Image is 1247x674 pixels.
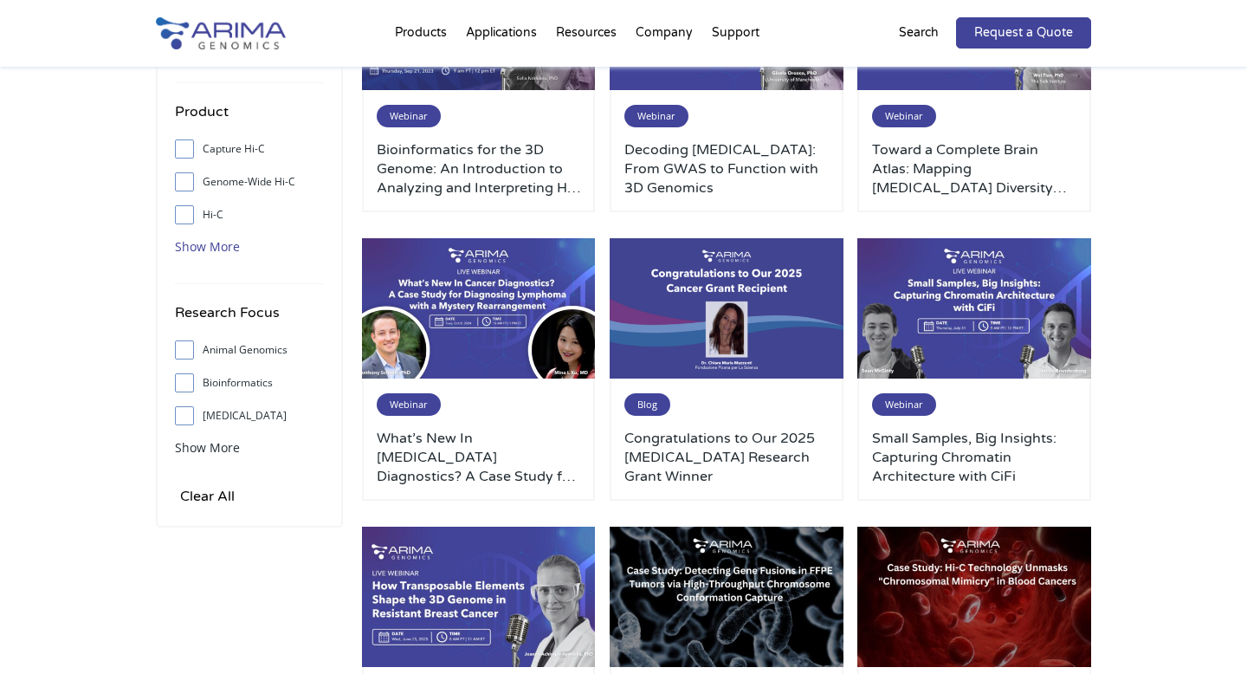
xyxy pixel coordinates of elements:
[624,393,670,416] span: Blog
[857,527,1091,667] img: Arima-March-Blog-Post-Banner-1-500x300.jpg
[175,301,324,337] h4: Research Focus
[362,238,596,379] img: October-2024-Webinar-Anthony-and-Mina-500x300.jpg
[377,393,441,416] span: Webinar
[857,238,1091,379] img: July-2025-webinar-3-500x300.jpg
[175,337,324,363] label: Animal Genomics
[872,429,1076,486] a: Small Samples, Big Insights: Capturing Chromatin Architecture with CiFi
[175,169,324,195] label: Genome-Wide Hi-C
[156,17,286,49] img: Arima-Genomics-logo
[175,370,324,396] label: Bioinformatics
[956,17,1091,49] a: Request a Quote
[175,136,324,162] label: Capture Hi-C
[175,439,240,456] span: Show More
[175,403,324,429] label: [MEDICAL_DATA]
[624,105,688,127] span: Webinar
[624,140,829,198] a: Decoding [MEDICAL_DATA]: From GWAS to Function with 3D Genomics
[175,238,240,255] span: Show More
[377,105,441,127] span: Webinar
[377,140,581,198] a: Bioinformatics for the 3D Genome: An Introduction to Analyzing and Interpreting Hi-C Data
[624,429,829,486] a: Congratulations to Our 2025 [MEDICAL_DATA] Research Grant Winner
[872,140,1076,198] a: Toward a Complete Brain Atlas: Mapping [MEDICAL_DATA] Diversity with Single-Cell Epigenomics
[362,527,596,667] img: Use-This-For-Webinar-Images-1-500x300.jpg
[377,429,581,486] a: What’s New In [MEDICAL_DATA] Diagnostics? A Case Study for Diagnosing [MEDICAL_DATA] with a Myste...
[610,238,843,379] img: genome-assembly-grant-2025-500x300.png
[175,100,324,136] h4: Product
[872,105,936,127] span: Webinar
[175,484,240,509] input: Clear All
[610,527,843,667] img: Arima-March-Blog-Post-Banner-2-500x300.jpg
[899,22,939,44] p: Search
[872,393,936,416] span: Webinar
[175,202,324,228] label: Hi-C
